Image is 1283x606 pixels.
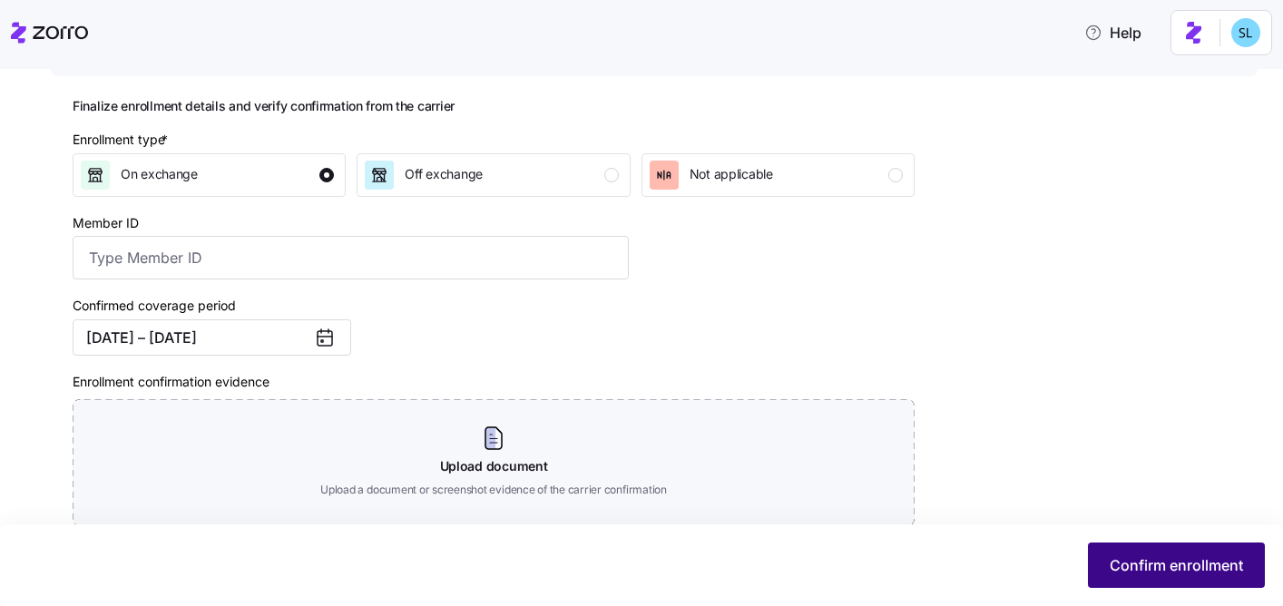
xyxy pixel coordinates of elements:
img: 7c620d928e46699fcfb78cede4daf1d1 [1231,18,1260,47]
h2: Finalize enrollment details and verify confirmation from the carrier [73,98,915,115]
label: Enrollment confirmation evidence [73,372,269,392]
span: Off exchange [405,165,483,183]
span: Not applicable [690,165,773,183]
span: On exchange [121,165,198,183]
span: Confirm enrollment [1110,554,1243,576]
div: Enrollment type [73,130,171,150]
label: Member ID [73,213,139,233]
button: Help [1070,15,1156,51]
button: Confirm enrollment [1088,542,1265,588]
input: Type Member ID [73,236,629,279]
span: Help [1084,22,1141,44]
label: Confirmed coverage period [73,296,236,316]
button: [DATE] – [DATE] [73,319,351,356]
